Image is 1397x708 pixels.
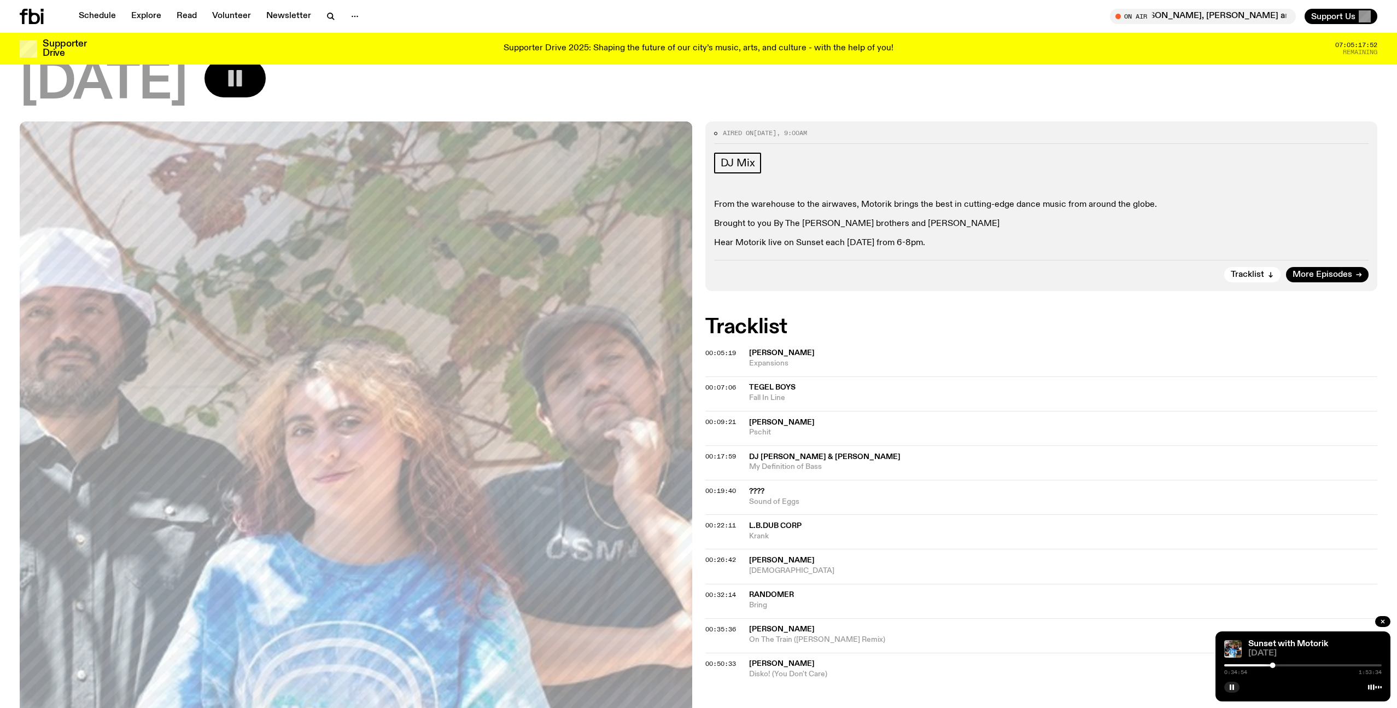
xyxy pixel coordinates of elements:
span: dj [PERSON_NAME] & [PERSON_NAME] [749,453,901,461]
span: Tegel Boys [749,384,796,391]
a: Explore [125,9,168,24]
span: 00:09:21 [705,417,736,426]
span: [DATE] [1248,649,1382,658]
p: Hear Motorik live on Sunset each [DATE] from 6-8pm. [714,238,1369,248]
button: Support Us [1305,9,1377,24]
a: Read [170,9,203,24]
span: My Definition of Bass [749,462,1378,472]
a: Sunset with Motorik [1248,640,1328,648]
a: Newsletter [260,9,318,24]
span: More Episodes [1293,271,1352,279]
span: 00:22:11 [705,521,736,530]
span: 1:53:34 [1359,670,1382,675]
span: Disko! (You Don't Care) [749,669,1378,680]
span: [PERSON_NAME] [749,419,815,426]
a: DJ Mix [714,153,762,173]
span: Pschit [749,427,1378,438]
span: ???? [749,488,764,495]
span: [PERSON_NAME] [749,556,815,564]
span: [DATE] [753,129,776,137]
span: Expansions [749,358,1378,369]
span: [DEMOGRAPHIC_DATA] [749,566,1378,576]
button: 00:50:33 [705,661,736,667]
button: Tracklist [1224,267,1281,282]
h3: Supporter Drive [43,39,86,58]
span: 00:05:19 [705,349,736,357]
span: [DATE] [20,59,187,108]
span: [PERSON_NAME] [749,349,815,357]
span: 00:26:42 [705,555,736,564]
span: [PERSON_NAME] [749,660,815,668]
button: 00:19:40 [705,488,736,494]
span: Krank [749,531,1378,542]
span: [PERSON_NAME] [749,625,815,633]
button: 00:05:19 [705,350,736,356]
span: 00:19:40 [705,486,736,495]
img: Andrew, Reenie, and Pat stand in a row, smiling at the camera, in dappled light with a vine leafe... [1224,640,1242,658]
p: Supporter Drive 2025: Shaping the future of our city’s music, arts, and culture - with the help o... [504,44,893,54]
span: L.B.Dub Corp [749,522,802,530]
button: 00:35:36 [705,626,736,632]
span: 00:32:14 [705,590,736,599]
span: Randomer [749,591,794,599]
span: 00:07:06 [705,383,736,392]
span: Aired on [723,129,753,137]
button: 00:22:11 [705,523,736,529]
button: 00:32:14 [705,592,736,598]
span: 00:35:36 [705,625,736,634]
span: Remaining [1343,49,1377,55]
span: 00:17:59 [705,452,736,461]
span: Fall In Line [749,393,1378,403]
a: Schedule [72,9,122,24]
span: 07:05:17:52 [1335,42,1377,48]
span: Bring [749,600,1378,611]
span: On The Train ([PERSON_NAME] Remix) [749,635,1378,645]
a: More Episodes [1286,267,1369,282]
span: , 9:00am [776,129,807,137]
span: 00:50:33 [705,659,736,668]
p: Brought to you By The [PERSON_NAME] brothers and [PERSON_NAME] [714,219,1369,229]
span: 0:34:54 [1224,670,1247,675]
button: 00:07:06 [705,385,736,391]
button: 00:09:21 [705,419,736,425]
span: Tracklist [1231,271,1264,279]
button: 00:17:59 [705,454,736,460]
a: Volunteer [206,9,258,24]
span: Sound of Eggs [749,497,1378,507]
span: DJ Mix [721,157,755,169]
button: 00:26:42 [705,557,736,563]
span: Support Us [1311,11,1355,21]
button: On Airdot.zip with [PERSON_NAME], [PERSON_NAME] and [PERSON_NAME] [1110,9,1296,24]
h2: Tracklist [705,317,1378,337]
p: From the warehouse to the airwaves, Motorik brings the best in cutting-edge dance music from arou... [714,200,1369,210]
